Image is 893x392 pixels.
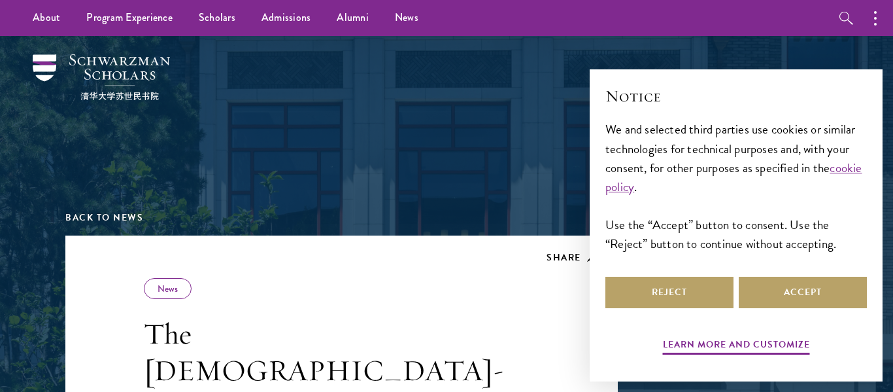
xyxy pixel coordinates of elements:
button: Accept [739,277,867,308]
button: Learn more and customize [663,336,810,357]
img: Schwarzman Scholars [33,54,170,100]
button: Share [547,252,601,264]
div: We and selected third parties use cookies or similar technologies for technical purposes and, wit... [605,120,867,253]
a: cookie policy [605,158,862,196]
button: Reject [605,277,733,308]
a: Back to News [65,211,143,224]
h2: Notice [605,85,867,107]
a: News [158,282,178,295]
span: Share [547,251,581,264]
